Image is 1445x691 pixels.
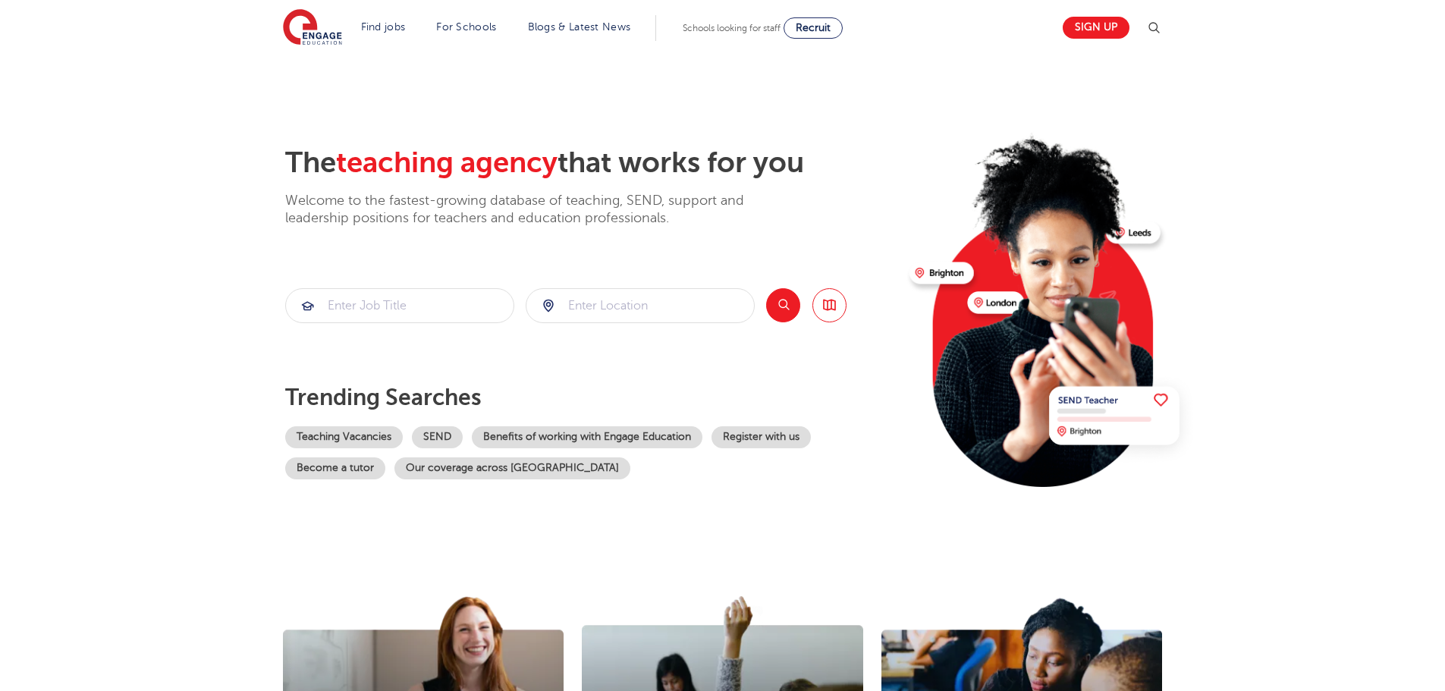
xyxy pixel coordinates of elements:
[412,426,463,448] a: SEND
[528,21,631,33] a: Blogs & Latest News
[766,288,800,322] button: Search
[436,21,496,33] a: For Schools
[285,457,385,479] a: Become a tutor
[285,288,514,323] div: Submit
[394,457,630,479] a: Our coverage across [GEOGRAPHIC_DATA]
[285,146,897,181] h2: The that works for you
[285,192,786,228] p: Welcome to the fastest-growing database of teaching, SEND, support and leadership positions for t...
[526,289,754,322] input: Submit
[712,426,811,448] a: Register with us
[796,22,831,33] span: Recruit
[1063,17,1129,39] a: Sign up
[285,384,897,411] p: Trending searches
[683,23,781,33] span: Schools looking for staff
[286,289,514,322] input: Submit
[472,426,702,448] a: Benefits of working with Engage Education
[283,9,342,47] img: Engage Education
[784,17,843,39] a: Recruit
[336,146,558,179] span: teaching agency
[361,21,406,33] a: Find jobs
[285,426,403,448] a: Teaching Vacancies
[526,288,755,323] div: Submit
